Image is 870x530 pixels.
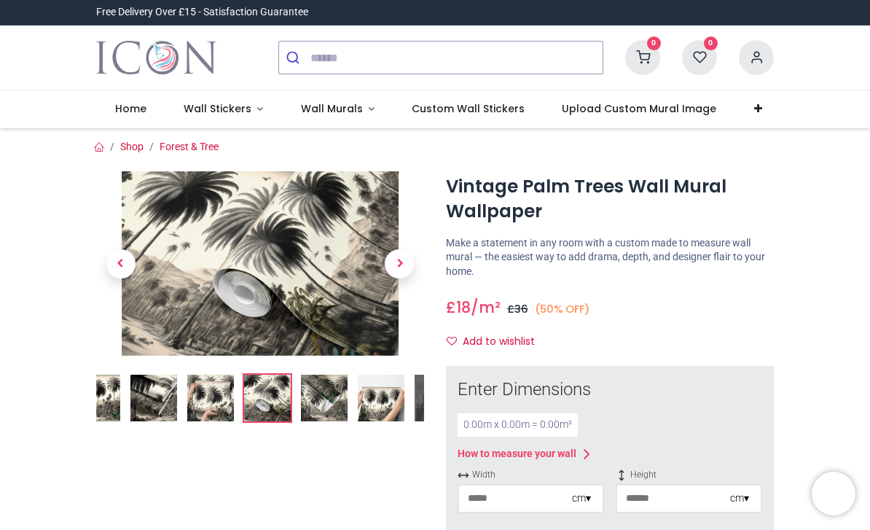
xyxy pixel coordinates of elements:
span: /m² [471,297,501,318]
h1: Vintage Palm Trees Wall Mural Wallpaper [446,174,774,225]
img: Extra product image [130,375,177,421]
a: Logo of Icon Wall Stickers [96,37,216,78]
div: How to measure your wall [458,447,576,461]
a: Shop [120,141,144,152]
a: 0 [625,51,660,63]
button: Add to wishlistAdd to wishlist [446,330,547,354]
span: £ [446,297,471,318]
span: Previous [106,249,136,278]
sup: 0 [704,36,718,50]
span: Height [616,469,762,481]
i: Add to wishlist [447,336,457,346]
small: (50% OFF) [535,302,590,317]
img: WS-74134-06 [74,375,120,421]
span: Wall Stickers [184,101,251,116]
a: Next [375,199,425,328]
span: Next [385,249,414,278]
img: Extra product image [301,375,348,421]
img: Extra product image [358,375,404,421]
span: Home [115,101,146,116]
p: Make a statement in any room with a custom made to measure wall mural — the easiest way to add dr... [446,236,774,279]
img: Icon Wall Stickers [96,37,216,78]
div: 0.00 m x 0.00 m = 0.00 m² [458,413,578,437]
div: Free Delivery Over £15 - Satisfaction Guarantee [96,5,308,20]
img: Product image [96,171,424,356]
img: Extra product image [244,375,291,421]
span: Upload Custom Mural Image [562,101,716,116]
div: Enter Dimensions [458,378,762,402]
a: 0 [682,51,717,63]
a: Wall Stickers [165,90,282,128]
img: Extra product image [187,375,234,421]
span: £ [507,302,528,316]
span: Width [458,469,604,481]
a: Wall Murals [282,90,393,128]
span: Custom Wall Stickers [412,101,525,116]
span: 36 [514,302,528,316]
div: cm ▾ [572,491,591,506]
span: Wall Murals [301,101,363,116]
iframe: Customer reviews powered by Trustpilot [468,5,774,20]
div: cm ▾ [730,491,749,506]
a: Previous [96,199,146,328]
sup: 0 [647,36,661,50]
button: Submit [279,42,310,74]
a: Forest & Tree [160,141,219,152]
span: 18 [456,297,471,318]
iframe: Brevo live chat [812,472,855,515]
